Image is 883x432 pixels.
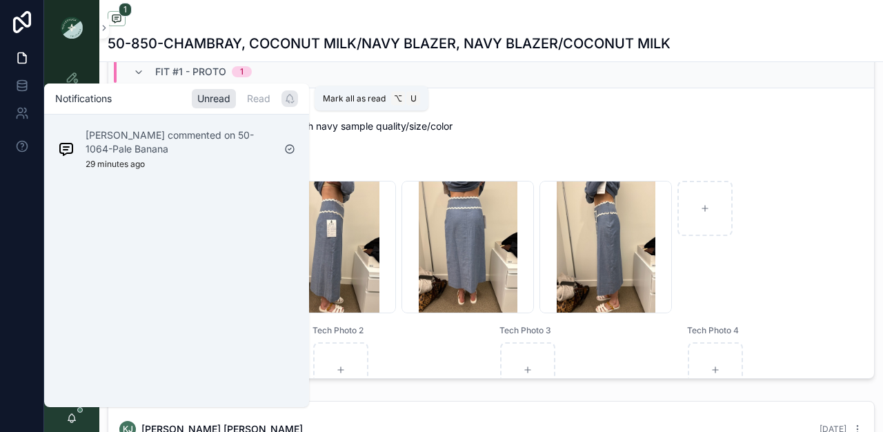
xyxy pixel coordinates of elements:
div: Unread [192,89,236,108]
img: Notification icon [58,141,75,157]
img: App logo [61,17,83,39]
h1: Notifications [55,92,112,106]
span: Tech Photo 4 [687,325,858,336]
p: 29 minutes ago [86,159,145,170]
button: 1 [108,11,126,28]
span: [DATE] STATUS: proto - waist 1/2" over, BTS - increase low hip to 38 1/2" - note to design - ric ... [130,64,852,147]
span: ⌥ [393,93,404,104]
span: Mark all as read [323,93,386,104]
div: 1 [240,66,244,77]
p: [PERSON_NAME] commented on 50-1064-Pale Banana [86,128,273,156]
div: scrollable content [44,55,99,301]
div: Read [241,89,276,108]
span: Tech Photo 2 [312,325,484,336]
span: Fit #1 - Proto [155,65,226,79]
span: 1 [119,3,132,17]
span: Fit Photos [125,164,857,175]
span: U [408,93,419,104]
h1: 50-850-CHAMBRAY, COCONUT MILK/NAVY BLAZER, NAVY BLAZER/COCONUT MILK [108,34,671,53]
span: Tech Photo 3 [499,325,671,336]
